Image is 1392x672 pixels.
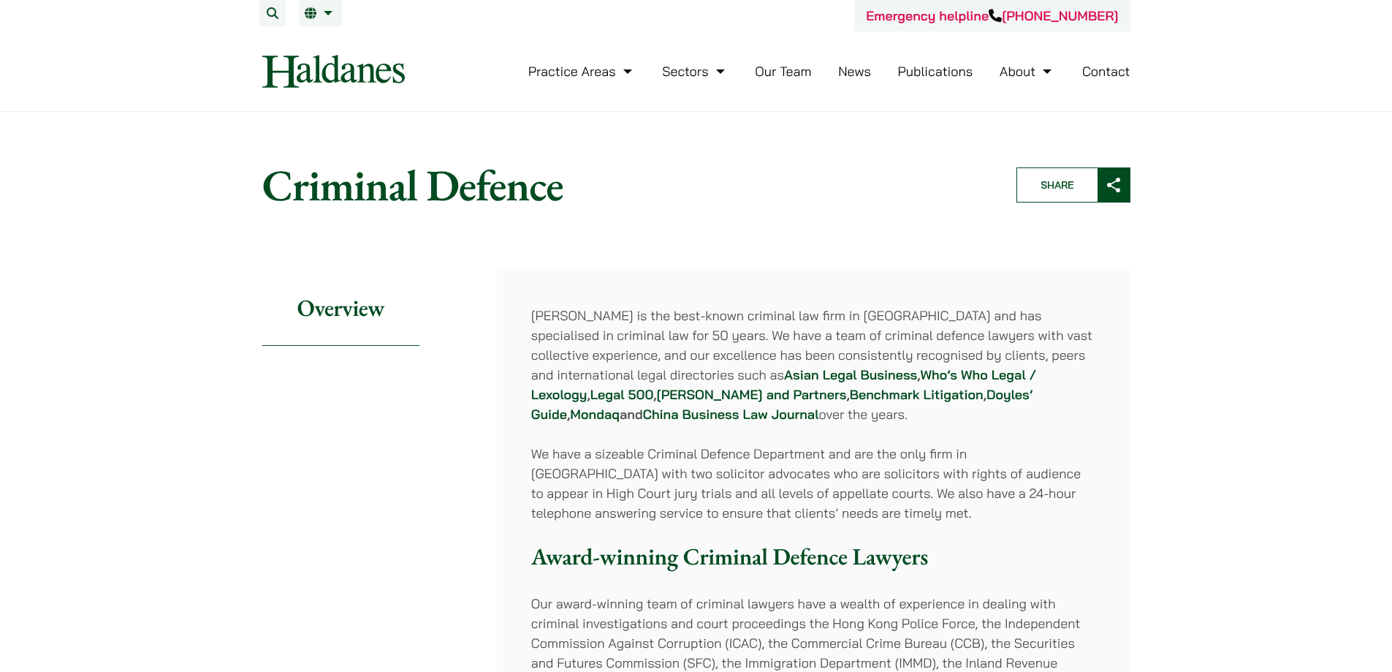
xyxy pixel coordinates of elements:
strong: , [653,386,656,403]
a: Mondaq [570,406,620,423]
a: About [1000,63,1055,80]
strong: , [917,366,920,383]
button: Share [1016,167,1130,203]
a: Benchmark Litigation [850,386,984,403]
a: Asian Legal Business [784,366,917,383]
a: [PERSON_NAME] and Partners [657,386,847,403]
a: Publications [898,63,973,80]
a: Our Team [755,63,811,80]
p: [PERSON_NAME] is the best-known criminal law firm in [GEOGRAPHIC_DATA] and has specialised in cri... [531,306,1095,424]
span: Share [1017,168,1098,202]
a: News [838,63,871,80]
a: Emergency helpline[PHONE_NUMBER] [866,7,1118,24]
a: Doyles’ Guide [531,386,1033,423]
img: Logo of Haldanes [262,55,405,88]
strong: , [567,406,570,423]
strong: , , [846,386,986,403]
a: Practice Areas [528,63,636,80]
a: EN [305,7,336,19]
h1: Criminal Defence [262,159,992,211]
a: Contact [1082,63,1130,80]
strong: , [587,386,590,403]
a: Legal 500 [590,386,653,403]
a: Who’s Who Legal / Lexology [531,366,1037,403]
a: Sectors [662,63,728,80]
a: China Business Law Journal [643,406,819,423]
p: We have a sizeable Criminal Defence Department and are the only firm in [GEOGRAPHIC_DATA] with tw... [531,444,1095,523]
h3: Award-winning Criminal Defence Lawyers [531,543,1095,570]
strong: and [620,406,643,423]
h2: Overview [262,271,419,346]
